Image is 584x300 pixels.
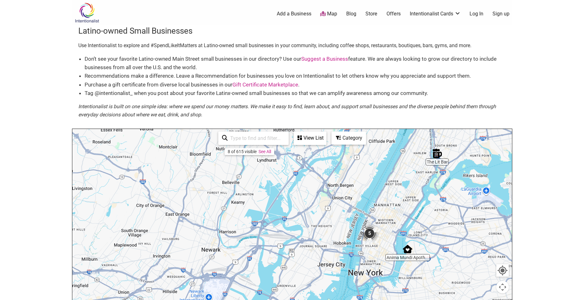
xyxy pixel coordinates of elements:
h3: Latino-owned Small Businesses [78,25,506,36]
div: View List [294,132,326,144]
div: See a list of the visible businesses [294,131,326,145]
a: See All [259,149,271,154]
a: Log In [470,10,483,17]
div: Category [332,132,365,144]
div: Anima Mundi Apothecary [400,242,415,256]
div: Filter by category [331,131,366,145]
div: 8 of 615 visible [228,149,257,154]
em: Intentionalist is built on one simple idea: where we spend our money matters. We make it easy to ... [78,103,496,118]
button: Your Location [496,264,509,277]
a: Suggest a Business [301,56,348,62]
a: Gift Certificate Marketplace [232,81,298,88]
div: Type to search and filter [218,131,289,145]
a: Store [365,10,377,17]
button: Map camera controls [496,281,509,293]
p: Use Intentionalist to explore and #SpendLikeItMatters at Latino-owned small businesses in your co... [78,42,506,50]
a: Intentionalist Cards [410,10,461,17]
li: Recommendations make a difference. Leave a Recommendation for businesses you love on Intentionali... [85,72,506,80]
li: Don’t see your favorite Latino-owned Main Street small businesses in our directory? Use our featu... [85,55,506,72]
a: Blog [346,10,356,17]
a: Add a Business [277,10,311,17]
a: Sign up [492,10,509,17]
a: Offers [387,10,401,17]
a: Map [320,10,337,18]
li: Purchase a gift certificate from diverse local businesses in our . [85,81,506,89]
div: 5 [358,221,381,245]
li: Tag @intentionalist_ when you post about your favorite Latinx-owned small businesses so that we c... [85,89,506,97]
img: Intentionalist [72,3,102,23]
input: Type to find and filter... [228,132,285,144]
div: The Lit Bar [430,146,444,161]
